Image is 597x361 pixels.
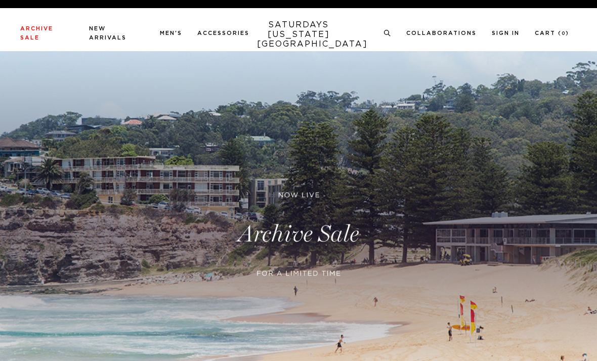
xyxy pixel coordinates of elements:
[257,20,340,49] a: SATURDAYS[US_STATE][GEOGRAPHIC_DATA]
[89,26,126,41] a: New Arrivals
[160,30,182,36] a: Men's
[562,31,566,36] small: 0
[20,26,53,41] a: Archive Sale
[197,30,249,36] a: Accessories
[492,30,520,36] a: Sign In
[406,30,477,36] a: Collaborations
[535,30,569,36] a: Cart (0)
